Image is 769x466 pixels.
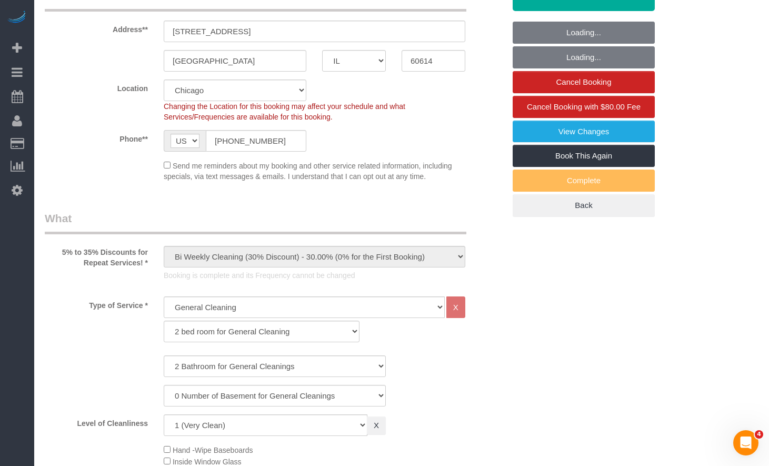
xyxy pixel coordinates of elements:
label: Type of Service * [37,296,156,311]
label: Location [37,80,156,94]
label: Level of Cleanliness [37,414,156,429]
span: Cancel Booking with $80.00 Fee [527,102,641,111]
a: View Changes [513,121,655,143]
a: Cancel Booking [513,71,655,93]
img: Automaid Logo [6,11,27,25]
span: 4 [755,430,763,439]
span: Send me reminders about my booking and other service related information, including specials, via... [164,162,452,181]
input: Zip Code** [402,50,465,72]
a: Cancel Booking with $80.00 Fee [513,96,655,118]
p: Booking is complete and its Frequency cannot be changed [164,270,465,281]
a: X [367,417,386,434]
a: Back [513,194,655,216]
span: Inside Window Glass [173,458,242,466]
span: Changing the Location for this booking may affect your schedule and what Services/Frequencies are... [164,102,405,121]
label: 5% to 35% Discounts for Repeat Services! * [37,243,156,268]
legend: What [45,211,466,234]
span: Hand -Wipe Baseboards [173,446,253,454]
iframe: Intercom live chat [733,430,758,455]
a: Book This Again [513,145,655,167]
